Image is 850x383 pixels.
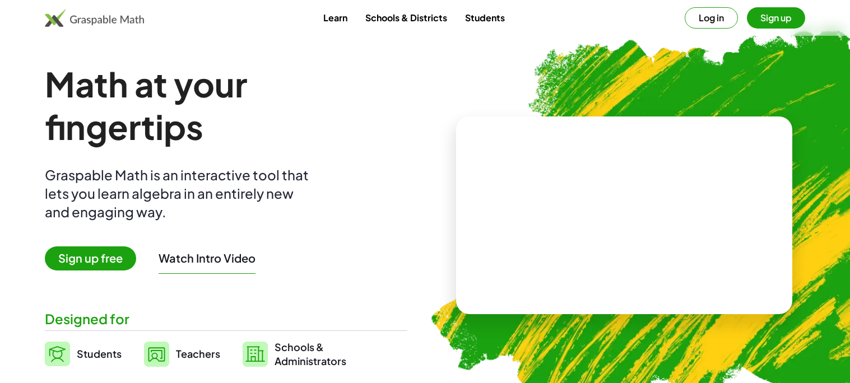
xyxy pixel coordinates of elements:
img: svg%3e [45,342,70,366]
a: Students [45,340,122,368]
a: Schools & Districts [356,7,456,28]
span: Teachers [176,347,220,360]
img: svg%3e [243,342,268,367]
button: Log in [685,7,738,29]
div: Designed for [45,310,407,328]
a: Learn [314,7,356,28]
button: Watch Intro Video [159,251,256,265]
button: Sign up [747,7,805,29]
div: Graspable Math is an interactive tool that lets you learn algebra in an entirely new and engaging... [45,166,314,221]
a: Schools &Administrators [243,340,346,368]
span: Students [77,347,122,360]
span: Schools & Administrators [275,340,346,368]
video: What is this? This is dynamic math notation. Dynamic math notation plays a central role in how Gr... [540,174,708,258]
h1: Math at your fingertips [45,63,401,148]
img: svg%3e [144,342,169,367]
span: Sign up free [45,246,136,270]
a: Teachers [144,340,220,368]
a: Students [456,7,514,28]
